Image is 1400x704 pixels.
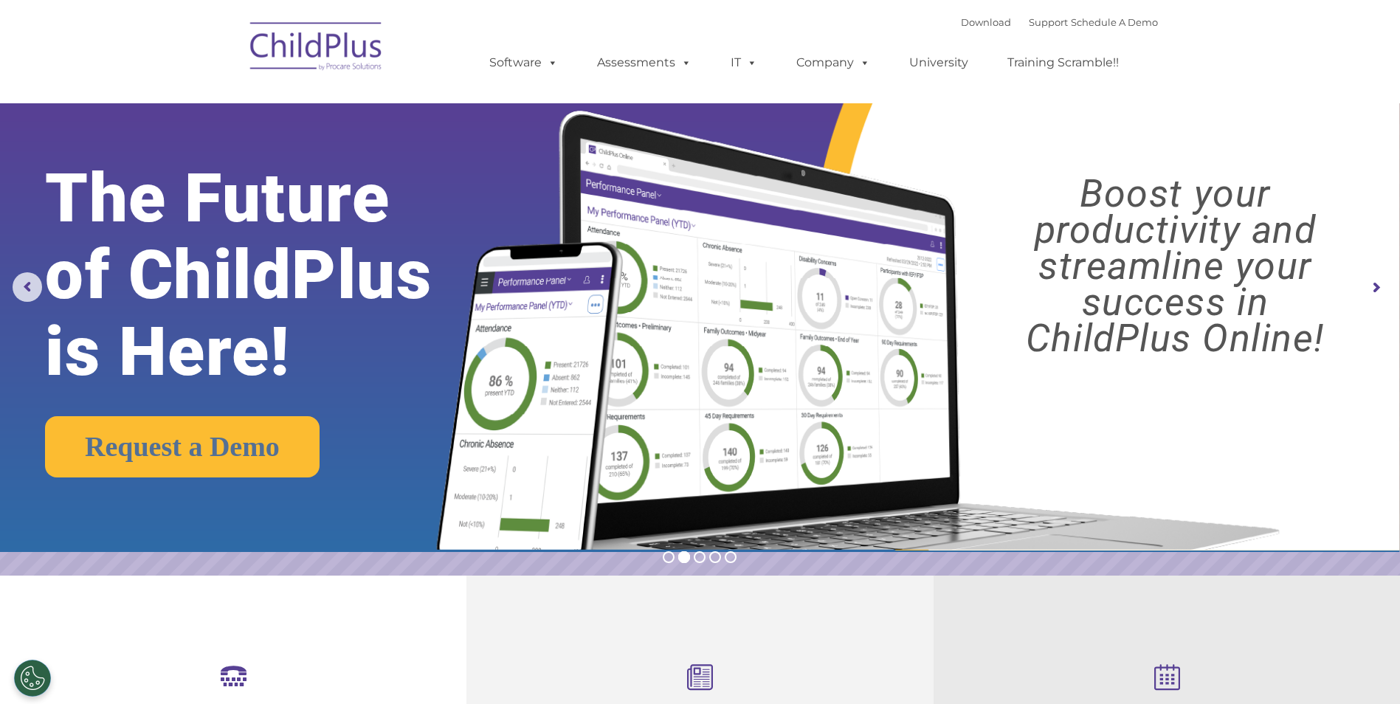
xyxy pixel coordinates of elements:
a: Request a Demo [45,416,320,477]
img: ChildPlus by Procare Solutions [243,12,390,86]
a: University [894,48,983,77]
a: Company [782,48,885,77]
a: Schedule A Demo [1071,16,1158,28]
a: Support [1029,16,1068,28]
span: Phone number [205,158,268,169]
iframe: Chat Widget [1159,545,1400,704]
a: Training Scramble!! [993,48,1134,77]
a: Download [961,16,1011,28]
font: | [961,16,1158,28]
rs-layer: The Future of ChildPlus is Here! [45,160,492,390]
button: Cookies Settings [14,660,51,697]
rs-layer: Boost your productivity and streamline your success in ChildPlus Online! [968,176,1383,356]
a: Software [475,48,573,77]
a: Assessments [582,48,706,77]
span: Last name [205,97,250,108]
a: IT [716,48,772,77]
